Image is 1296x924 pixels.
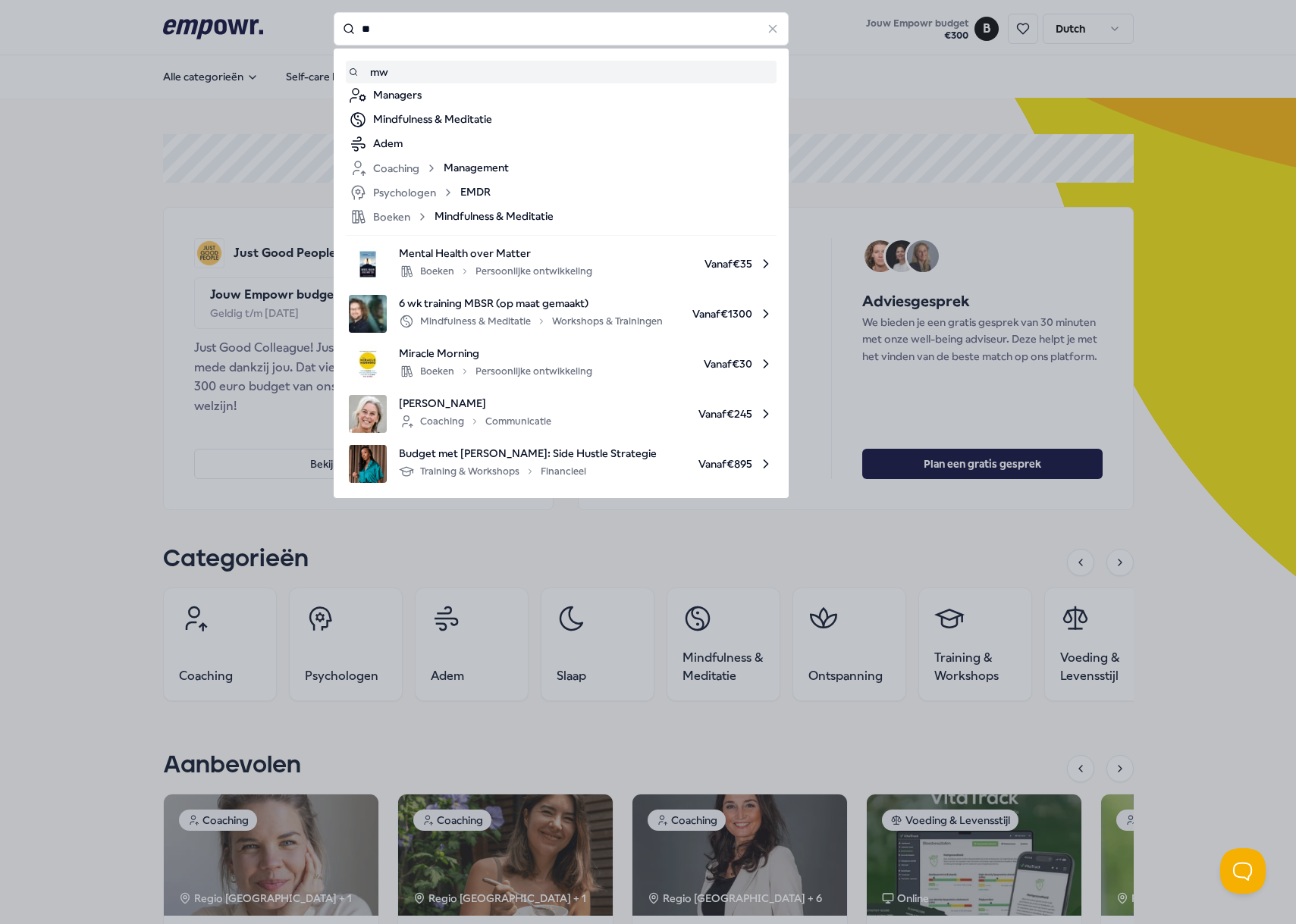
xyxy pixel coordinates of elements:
span: EMDR [460,183,491,202]
span: Mindfulness & Meditatie [435,208,554,226]
span: Vanaf € 245 [563,395,774,433]
img: product image [349,295,387,333]
a: product image6 wk training MBSR (op maat gemaakt)Mindfulness & MeditatieWorkshops & TrainingenVan... [349,295,774,333]
span: Mental Health over Matter [399,245,592,262]
div: Boeken [349,208,428,226]
a: Mindfulness & Meditatie [349,111,774,129]
a: BoekenMindfulness & Meditatie [349,208,774,226]
div: Managers [373,86,774,105]
a: Managers [349,86,774,105]
img: product image [349,395,387,433]
a: mw [349,64,774,80]
a: product imageBudget met [PERSON_NAME]: Side Hustle StrategieTraining & WorkshopsFinancieelVanaf€895 [349,445,774,483]
span: Vanaf € 895 [669,445,774,483]
input: Search for products, categories or subcategories [334,12,789,45]
span: Vanaf € 1300 [675,295,774,333]
div: Psychologen [349,183,454,202]
div: Coaching Communicatie [399,412,551,431]
a: product imageMiracle MorningBoekenPersoonlijke ontwikkelingVanaf€30 [349,345,774,383]
img: product image [349,445,387,483]
span: [PERSON_NAME] [399,395,551,412]
a: product image[PERSON_NAME]CoachingCommunicatieVanaf€245 [349,395,774,433]
div: Boeken Persoonlijke ontwikkeling [399,362,592,381]
span: Budget met [PERSON_NAME]: Side Hustle Strategie [399,445,657,462]
div: Boeken Persoonlijke ontwikkeling [399,262,592,280]
img: product image [349,245,387,283]
span: Management [444,159,509,177]
div: Training & Workshops Financieel [399,462,586,481]
img: product image [349,345,387,383]
div: Adem [373,135,774,153]
div: Mindfulness & Meditatie Workshops & Trainingen [399,312,663,330]
a: Adem [349,135,774,153]
div: Mindfulness & Meditatie [373,111,774,129]
iframe: Help Scout Beacon - Open [1220,848,1266,894]
a: PsychologenEMDR [349,183,774,202]
span: Miracle Morning [399,345,592,362]
span: 6 wk training MBSR (op maat gemaakt) [399,295,663,312]
span: Vanaf € 30 [604,345,774,383]
a: CoachingManagement [349,159,774,177]
div: Coaching [349,159,438,177]
a: product imageMental Health over MatterBoekenPersoonlijke ontwikkelingVanaf€35 [349,245,774,283]
span: Vanaf € 35 [604,245,774,283]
